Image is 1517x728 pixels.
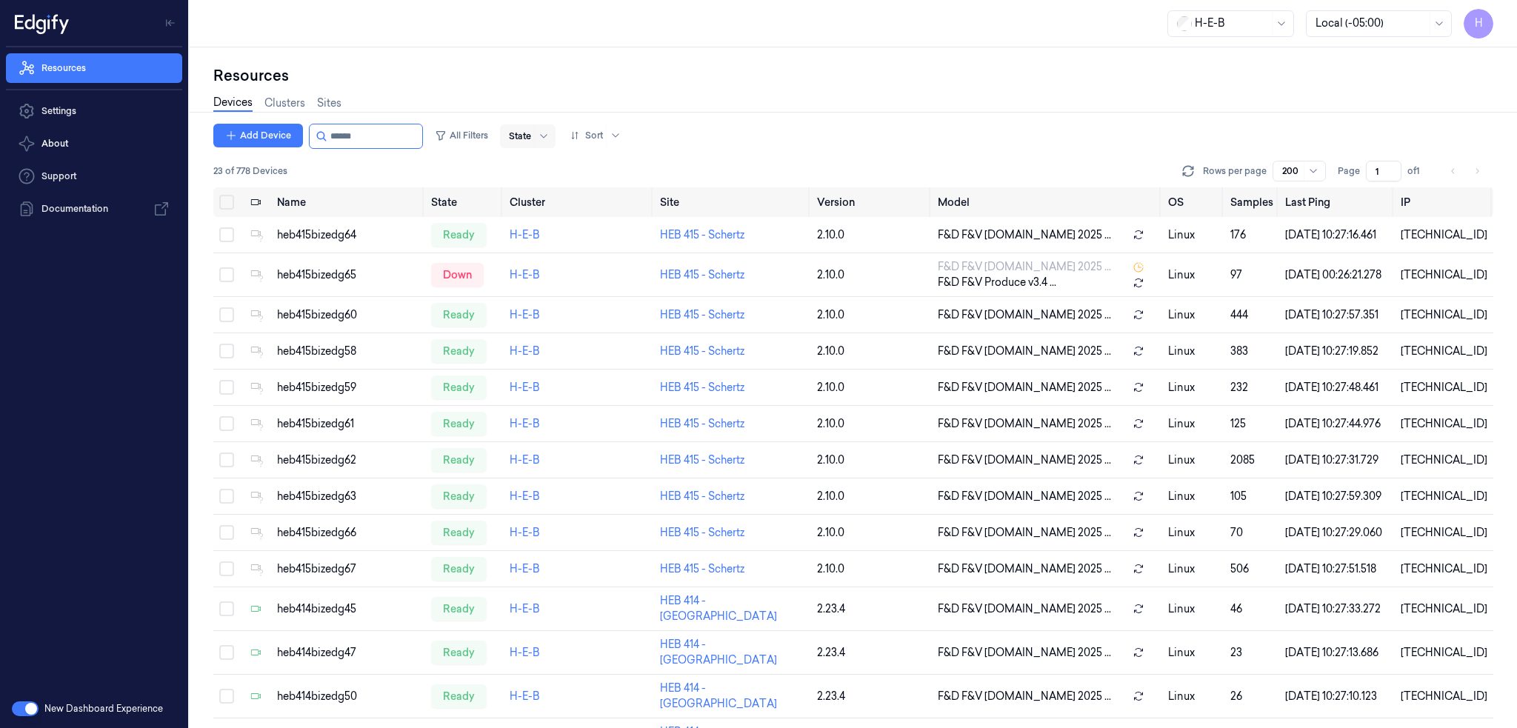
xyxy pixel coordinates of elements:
[1230,344,1273,359] div: 383
[6,161,182,191] a: Support
[219,195,234,210] button: Select all
[219,689,234,704] button: Select row
[1285,601,1389,617] div: [DATE] 10:27:33.272
[277,601,419,617] div: heb414bizedg45
[1230,645,1273,661] div: 23
[660,381,744,394] a: HEB 415 - Schertz
[938,416,1111,432] span: F&D F&V [DOMAIN_NAME] 2025 ...
[510,490,540,503] a: H-E-B
[277,525,419,541] div: heb415bizedg66
[1162,187,1224,217] th: OS
[510,602,540,615] a: H-E-B
[277,227,419,243] div: heb415bizedg64
[1401,227,1487,243] div: [TECHNICAL_ID]
[817,344,927,359] div: 2.10.0
[1230,525,1273,541] div: 70
[1168,416,1218,432] p: linux
[938,601,1111,617] span: F&D F&V [DOMAIN_NAME] 2025 ...
[510,268,540,281] a: H-E-B
[1285,344,1389,359] div: [DATE] 10:27:19.852
[1401,453,1487,468] div: [TECHNICAL_ID]
[1401,689,1487,704] div: [TECHNICAL_ID]
[660,268,744,281] a: HEB 415 - Schertz
[510,526,540,539] a: H-E-B
[817,267,927,283] div: 2.10.0
[219,267,234,282] button: Select row
[938,227,1111,243] span: F&D F&V [DOMAIN_NAME] 2025 ...
[1168,267,1218,283] p: linux
[277,645,419,661] div: heb414bizedg47
[277,489,419,504] div: heb415bizedg63
[219,380,234,395] button: Select row
[277,307,419,323] div: heb415bizedg60
[1395,187,1493,217] th: IP
[277,416,419,432] div: heb415bizedg61
[1338,164,1360,178] span: Page
[1168,525,1218,541] p: linux
[1168,380,1218,395] p: linux
[660,562,744,575] a: HEB 415 - Schertz
[429,124,494,147] button: All Filters
[510,453,540,467] a: H-E-B
[660,308,744,321] a: HEB 415 - Schertz
[1401,561,1487,577] div: [TECHNICAL_ID]
[817,689,927,704] div: 2.23.4
[510,417,540,430] a: H-E-B
[277,453,419,468] div: heb415bizedg62
[1224,187,1279,217] th: Samples
[938,525,1111,541] span: F&D F&V [DOMAIN_NAME] 2025 ...
[938,489,1111,504] span: F&D F&V [DOMAIN_NAME] 2025 ...
[504,187,654,217] th: Cluster
[431,557,487,581] div: ready
[431,303,487,327] div: ready
[1401,380,1487,395] div: [TECHNICAL_ID]
[431,375,487,399] div: ready
[213,65,1493,86] div: Resources
[219,601,234,616] button: Select row
[1285,416,1389,432] div: [DATE] 10:27:44.976
[431,641,487,664] div: ready
[6,129,182,158] button: About
[219,227,234,242] button: Select row
[1464,9,1493,39] button: H
[938,561,1111,577] span: F&D F&V [DOMAIN_NAME] 2025 ...
[1401,601,1487,617] div: [TECHNICAL_ID]
[938,307,1111,323] span: F&D F&V [DOMAIN_NAME] 2025 ...
[817,416,927,432] div: 2.10.0
[660,344,744,358] a: HEB 415 - Schertz
[1285,525,1389,541] div: [DATE] 10:27:29.060
[817,453,927,468] div: 2.10.0
[1285,227,1389,243] div: [DATE] 10:27:16.461
[431,223,487,247] div: ready
[219,645,234,660] button: Select row
[932,187,1162,217] th: Model
[1401,267,1487,283] div: [TECHNICAL_ID]
[660,228,744,241] a: HEB 415 - Schertz
[431,597,487,621] div: ready
[811,187,933,217] th: Version
[1401,525,1487,541] div: [TECHNICAL_ID]
[1285,689,1389,704] div: [DATE] 10:27:10.123
[660,638,777,667] a: HEB 414 - [GEOGRAPHIC_DATA]
[431,521,487,544] div: ready
[1285,561,1389,577] div: [DATE] 10:27:51.518
[431,412,487,435] div: ready
[1285,489,1389,504] div: [DATE] 10:27:59.309
[1168,227,1218,243] p: linux
[938,344,1111,359] span: F&D F&V [DOMAIN_NAME] 2025 ...
[213,164,287,178] span: 23 of 778 Devices
[938,259,1111,275] span: F&D F&V [DOMAIN_NAME] 2025 ...
[510,646,540,659] a: H-E-B
[213,95,253,112] a: Devices
[1230,489,1273,504] div: 105
[1168,689,1218,704] p: linux
[1230,416,1273,432] div: 125
[817,525,927,541] div: 2.10.0
[1401,344,1487,359] div: [TECHNICAL_ID]
[1230,453,1273,468] div: 2085
[1443,161,1487,181] nav: pagination
[1279,187,1395,217] th: Last Ping
[510,381,540,394] a: H-E-B
[1285,645,1389,661] div: [DATE] 10:27:13.686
